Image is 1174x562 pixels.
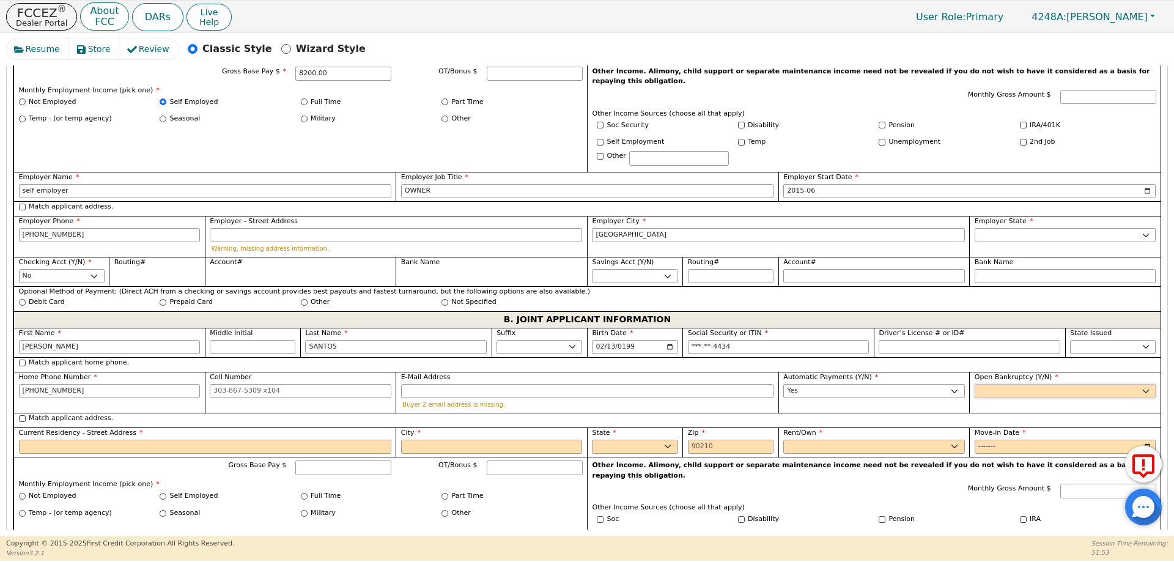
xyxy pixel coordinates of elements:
label: Self Employed [170,491,218,501]
label: Match applicant home phone. [29,358,129,368]
span: Account# [783,258,816,266]
p: Classic Style [202,42,272,56]
button: AboutFCC [80,2,128,31]
input: YYYY-MM-DD [783,184,1156,199]
label: IRA/401K [1030,120,1060,131]
span: 4248A: [1032,11,1066,23]
label: IRA [1030,514,1041,525]
label: Match applicant address. [29,202,113,212]
label: Military [311,114,336,124]
span: Current Residency - Street Address [19,429,143,437]
label: Seasonal [170,114,201,124]
span: Employer Job Title [401,173,468,181]
label: Soc [607,514,619,525]
span: Bank Name [975,258,1014,266]
span: Routing# [114,258,146,266]
span: State [592,429,616,437]
span: Gross Base Pay $ [229,461,287,469]
span: Employer Name [19,173,79,181]
button: FCCEZ®Dealer Portal [6,3,77,31]
label: Self Employed [170,97,218,108]
span: Monthly Gross Amount $ [968,484,1051,492]
p: Monthly Employment Income (pick one) [19,86,583,96]
p: 51:53 [1091,548,1168,557]
span: Social Security or ITIN [688,329,768,337]
span: B. JOINT APPLICANT INFORMATION [504,312,671,328]
input: 90210 [688,440,773,454]
label: Other [452,114,471,124]
label: Not Employed [29,97,76,108]
span: Live [199,7,219,17]
input: 303-867-5309 x104 [19,228,201,243]
input: Y/N [597,122,604,128]
p: Buyer 2 email address is missing. [402,401,772,408]
label: Other [311,297,330,308]
span: OT/Bonus $ [438,67,478,75]
span: Birth Date [592,329,633,337]
label: Pension [889,514,915,525]
label: Match applicant address. [29,413,113,424]
a: User Role:Primary [904,5,1016,29]
span: Cell Number [210,373,251,381]
p: Other Income. Alimony, child support or separate maintenance income need not be revealed if you d... [593,67,1156,87]
label: Unemployment [889,137,941,147]
p: Copyright © 2015- 2025 First Credit Corporation. [6,539,234,549]
button: Resume [6,39,69,59]
span: First Name [19,329,62,337]
input: Y/N [738,516,745,523]
span: Zip [688,429,705,437]
label: Part Time [452,491,484,501]
button: DARs [132,3,183,31]
label: Not Specified [452,297,497,308]
label: Debit Card [29,297,65,308]
label: Self Employment [607,137,665,147]
input: Y/N [597,516,604,523]
label: Military [311,508,336,519]
span: Suffix [497,329,515,337]
label: Full Time [311,491,341,501]
span: Routing# [688,258,719,266]
span: Last Name [305,329,347,337]
span: Store [88,43,111,56]
label: Other [607,151,626,161]
span: Move-in Date [975,429,1026,437]
span: Employer Start Date [783,173,858,181]
input: YYYY-MM-DD [592,340,677,355]
input: Y/N [879,516,885,523]
label: Pension [889,120,915,131]
span: Resume [26,43,60,56]
span: Middle Initial [210,329,253,337]
sup: ® [57,4,67,15]
span: Savings Acct (Y/N) [592,258,654,266]
span: Gross Base Pay $ [222,67,286,75]
span: Account# [210,258,243,266]
label: Temp [748,137,766,147]
span: [PERSON_NAME] [1032,11,1148,23]
span: State Issued [1070,329,1112,337]
button: Report Error to FCC [1125,446,1162,483]
p: Version 3.2.1 [6,549,234,558]
p: Other Income. Alimony, child support or separate maintenance income need not be revealed if you d... [593,460,1156,481]
p: FCCEZ [16,7,67,19]
span: Review [139,43,169,56]
span: Automatic Payments (Y/N) [783,373,878,381]
label: Seasonal [170,508,201,519]
p: FCC [90,17,119,27]
span: Checking Acct (Y/N) [19,258,92,266]
label: 2nd Job [1030,137,1055,147]
input: 000-00-0000 [688,340,869,355]
span: All Rights Reserved. [167,539,234,547]
input: 303-867-5309 x104 [19,384,201,399]
p: About [90,6,119,16]
p: Warning, missing address information. [212,245,581,252]
span: OT/Bonus $ [438,461,478,469]
label: Soc Security [607,120,649,131]
p: Other Income Sources (choose all that apply) [593,503,1156,513]
p: Session Time Remaining: [1091,539,1168,548]
input: 303-867-5309 x104 [210,384,391,399]
span: Bank Name [401,258,440,266]
p: Primary [904,5,1016,29]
